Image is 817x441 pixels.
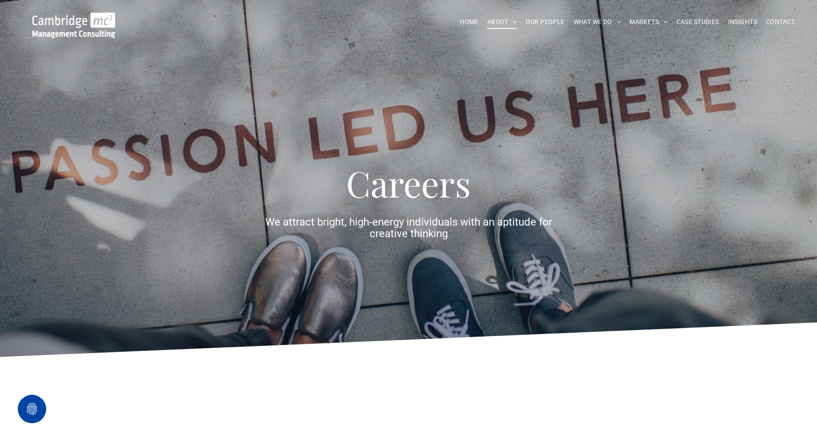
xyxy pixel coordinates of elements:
span: We attract bright, high-energy individuals with an aptitude for creative thinking [265,216,552,240]
a: ABOUT [483,15,522,29]
a: CONTACT [761,15,799,29]
a: HOME [455,15,483,29]
a: OUR PEOPLE [521,15,569,29]
span: Careers [346,159,471,207]
a: WHAT WE DO [569,15,626,29]
a: MARKETS [625,15,672,29]
img: Go to Homepage [32,12,115,38]
a: INSIGHTS [724,15,761,29]
a: CASE STUDIES [672,15,724,29]
a: CAREERS | Find out about our careers | Cambridge Management Consulting [32,14,115,23]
